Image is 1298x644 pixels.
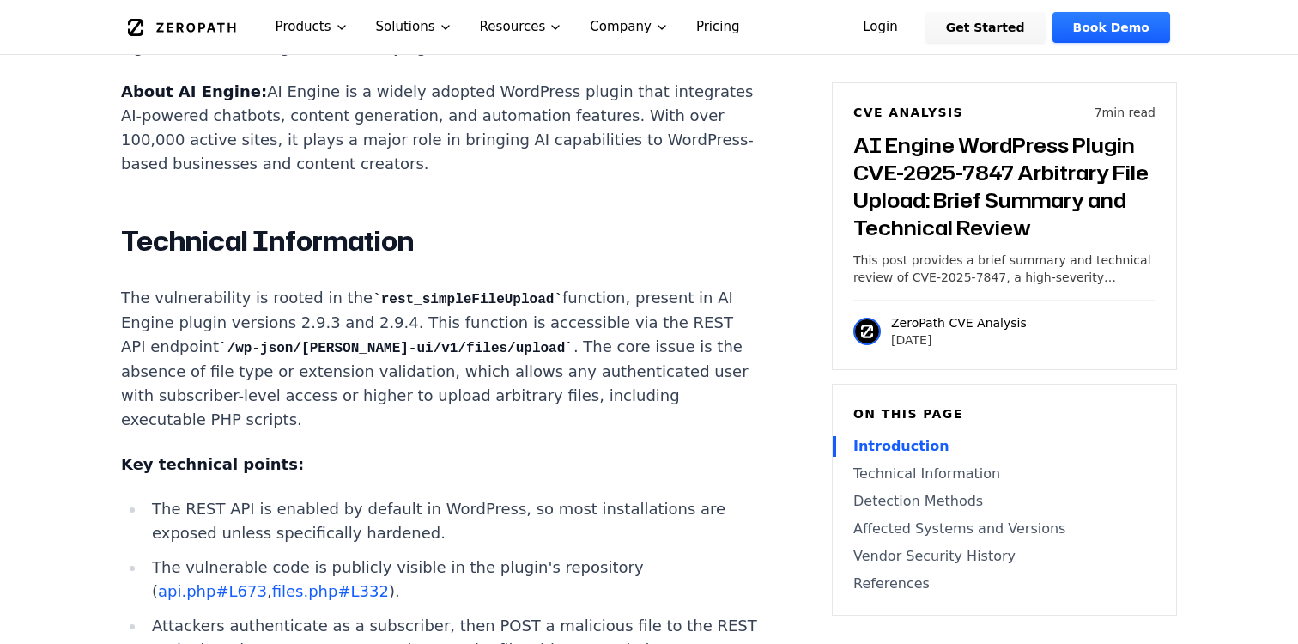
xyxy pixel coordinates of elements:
p: 7 min read [1095,104,1155,121]
code: /wp-json/[PERSON_NAME]-ui/v1/files/upload [219,341,573,356]
strong: Key technical points: [121,455,304,473]
p: This post provides a brief summary and technical review of CVE-2025-7847, a high-severity arbitra... [853,252,1155,286]
strong: About AI Engine: [121,82,267,100]
p: The vulnerability is rooted in the function, present in AI Engine plugin versions 2.9.3 and 2.9.4... [121,286,760,432]
p: ZeroPath CVE Analysis [891,314,1027,331]
a: Login [842,12,919,43]
a: Affected Systems and Versions [853,519,1155,539]
a: Technical Information [853,464,1155,484]
h6: CVE Analysis [853,104,963,121]
img: ZeroPath CVE Analysis [853,318,881,345]
li: The REST API is enabled by default in WordPress, so most installations are exposed unless specifi... [145,497,760,545]
a: api.php#L673 [158,582,267,600]
code: rest_simpleFileUpload [373,292,562,307]
li: The vulnerable code is publicly visible in the plugin's repository ( , ). [145,556,760,604]
a: Get Started [925,12,1046,43]
h2: Technical Information [121,224,760,258]
h6: On this page [853,405,1155,422]
p: [DATE] [891,331,1027,349]
a: Detection Methods [853,491,1155,512]
a: Introduction [853,436,1155,457]
a: Vendor Security History [853,546,1155,567]
a: files.php#L332 [272,582,389,600]
a: References [853,574,1155,594]
a: Book Demo [1052,12,1170,43]
p: AI Engine is a widely adopted WordPress plugin that integrates AI-powered chatbots, content gener... [121,80,760,176]
h3: AI Engine WordPress Plugin CVE-2025-7847 Arbitrary File Upload: Brief Summary and Technical Review [853,131,1155,241]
